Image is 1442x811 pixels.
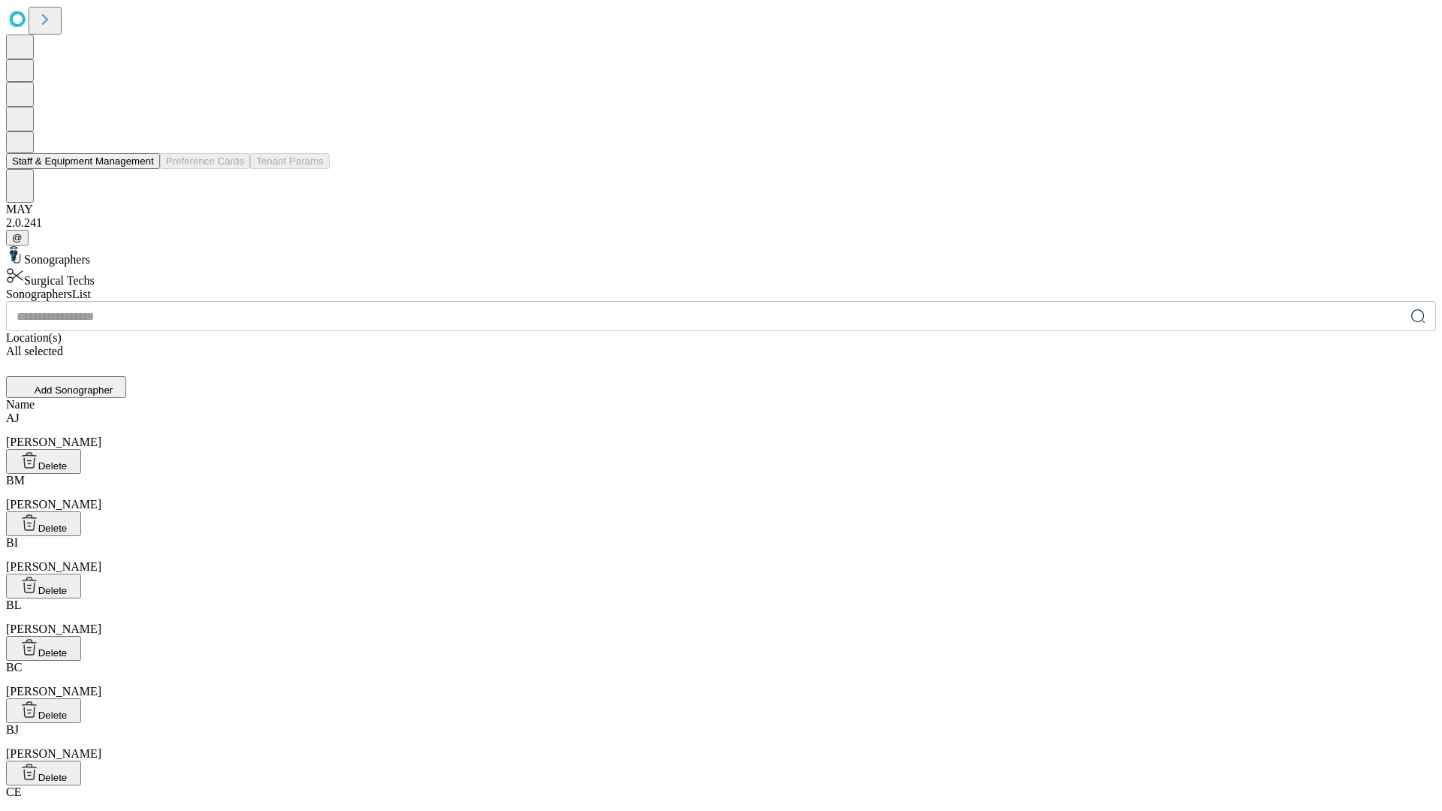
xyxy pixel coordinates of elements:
[250,153,330,169] button: Tenant Params
[6,230,29,246] button: @
[6,636,81,661] button: Delete
[38,647,68,659] span: Delete
[6,536,18,549] span: BI
[6,398,1436,412] div: Name
[6,574,81,598] button: Delete
[38,710,68,721] span: Delete
[38,523,68,534] span: Delete
[6,412,1436,449] div: [PERSON_NAME]
[12,232,23,243] span: @
[38,772,68,783] span: Delete
[6,761,81,785] button: Delete
[6,723,1436,761] div: [PERSON_NAME]
[6,723,19,736] span: BJ
[6,536,1436,574] div: [PERSON_NAME]
[35,384,113,396] span: Add Sonographer
[6,345,1436,358] div: All selected
[6,511,81,536] button: Delete
[6,412,20,424] span: AJ
[6,598,1436,636] div: [PERSON_NAME]
[6,661,1436,698] div: [PERSON_NAME]
[6,246,1436,267] div: Sonographers
[6,376,126,398] button: Add Sonographer
[6,449,81,474] button: Delete
[6,331,62,344] span: Location(s)
[6,216,1436,230] div: 2.0.241
[6,474,1436,511] div: [PERSON_NAME]
[6,661,22,674] span: BC
[38,460,68,472] span: Delete
[160,153,250,169] button: Preference Cards
[6,698,81,723] button: Delete
[6,153,160,169] button: Staff & Equipment Management
[6,598,21,611] span: BL
[6,203,1436,216] div: MAY
[6,785,21,798] span: CE
[6,474,25,487] span: BM
[38,585,68,596] span: Delete
[6,288,1436,301] div: Sonographers List
[6,267,1436,288] div: Surgical Techs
